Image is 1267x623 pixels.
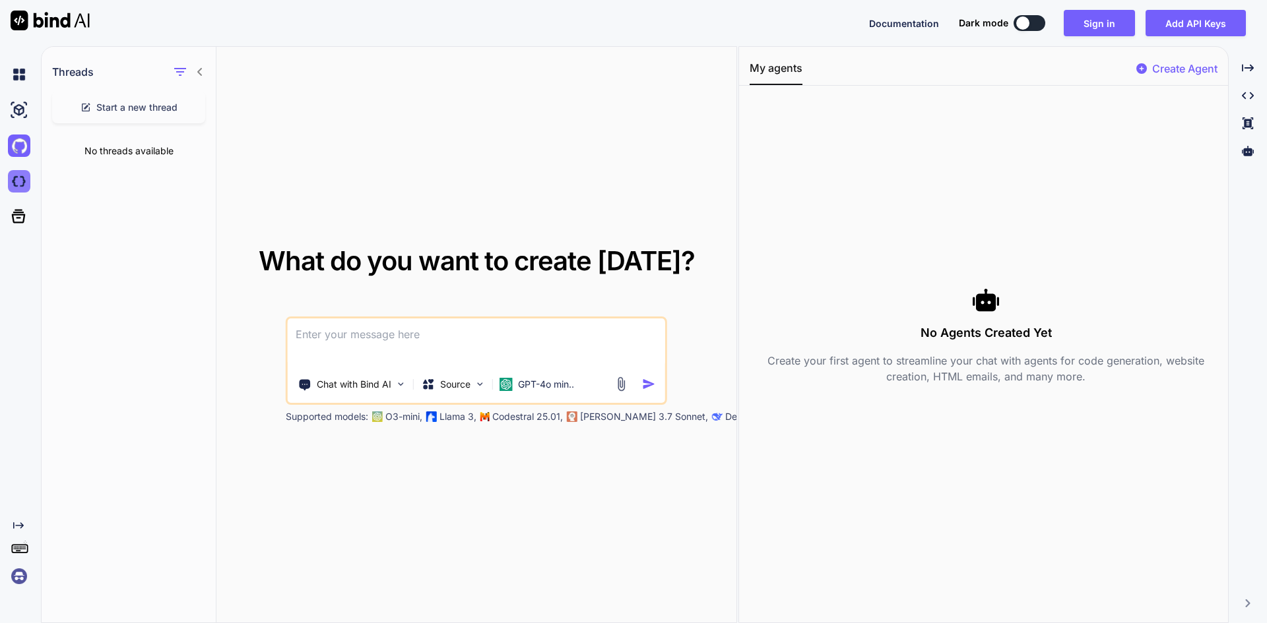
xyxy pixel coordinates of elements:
[750,60,802,85] button: My agents
[8,134,30,157] img: githubLight
[439,410,476,423] p: Llama 3,
[869,18,939,29] span: Documentation
[474,378,486,390] img: Pick Models
[480,412,490,421] img: Mistral-AI
[259,245,695,277] span: What do you want to create [DATE]?
[8,99,30,121] img: ai-studio
[96,101,178,114] span: Start a new thread
[395,378,406,390] img: Pick Tools
[712,411,723,422] img: claude
[567,411,577,422] img: claude
[440,378,471,391] p: Source
[725,410,781,423] p: Deepseek R1
[8,63,30,86] img: chat
[614,376,629,392] img: attachment
[385,410,422,423] p: O3-mini,
[492,410,563,423] p: Codestral 25.01,
[518,378,574,391] p: GPT-4o min..
[11,11,90,30] img: Bind AI
[372,411,383,422] img: GPT-4
[42,134,216,168] div: No threads available
[1152,61,1218,76] p: Create Agent
[750,324,1223,342] h3: No Agents Created Yet
[317,378,391,391] p: Chat with Bind AI
[750,353,1223,384] p: Create your first agent to streamline your chat with agents for code generation, website creation...
[869,16,939,30] button: Documentation
[642,377,656,391] img: icon
[8,565,30,587] img: signin
[500,378,513,391] img: GPT-4o mini
[959,16,1008,30] span: Dark mode
[8,170,30,193] img: darkCloudIdeIcon
[580,410,708,423] p: [PERSON_NAME] 3.7 Sonnet,
[52,64,94,80] h1: Threads
[1064,10,1135,36] button: Sign in
[286,410,368,423] p: Supported models:
[1146,10,1246,36] button: Add API Keys
[426,411,437,422] img: Llama2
